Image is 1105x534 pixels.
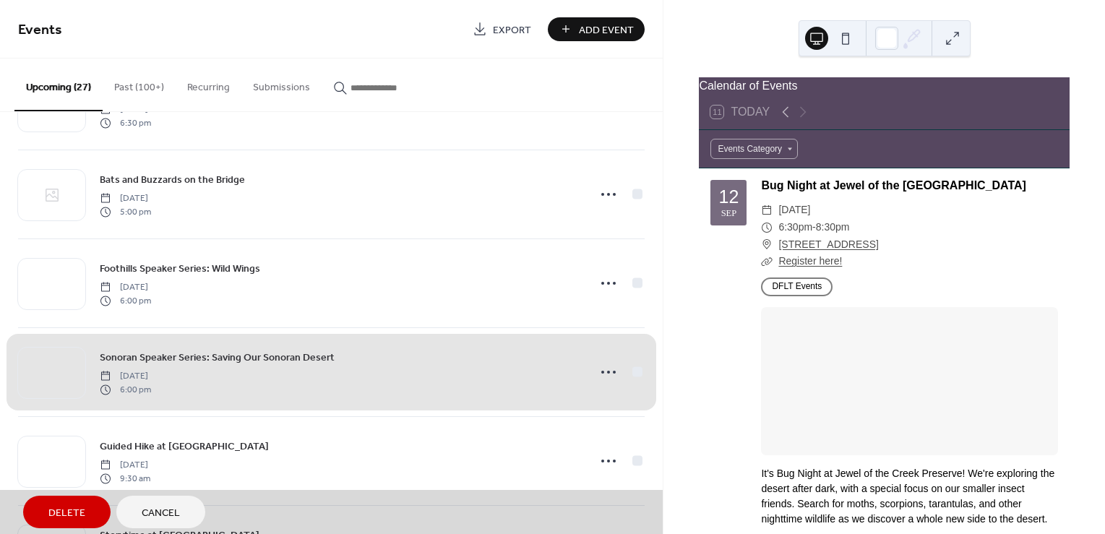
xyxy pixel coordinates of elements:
div: ​ [761,236,773,254]
span: 8:30pm [816,219,850,236]
div: Calendar of Events [699,77,1070,95]
button: Recurring [176,59,241,110]
span: Add Event [579,22,634,38]
span: [DATE] [778,202,810,219]
div: ​ [761,253,773,270]
span: - [812,219,816,236]
span: Events [18,16,62,44]
span: Export [493,22,531,38]
div: ​ [761,219,773,236]
span: Cancel [142,506,180,521]
a: Register here! [778,255,842,267]
button: Upcoming (27) [14,59,103,111]
div: Sep [721,209,737,218]
button: Cancel [116,496,205,528]
button: Delete [23,496,111,528]
button: Past (100+) [103,59,176,110]
div: 12 [719,188,739,206]
button: Add Event [548,17,645,41]
div: ​ [761,202,773,219]
span: Delete [48,506,85,521]
button: Submissions [241,59,322,110]
a: Export [462,17,542,41]
span: 6:30pm [778,219,812,236]
a: [STREET_ADDRESS] [778,236,878,254]
a: Bug Night at Jewel of the [GEOGRAPHIC_DATA] [761,179,1026,191]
